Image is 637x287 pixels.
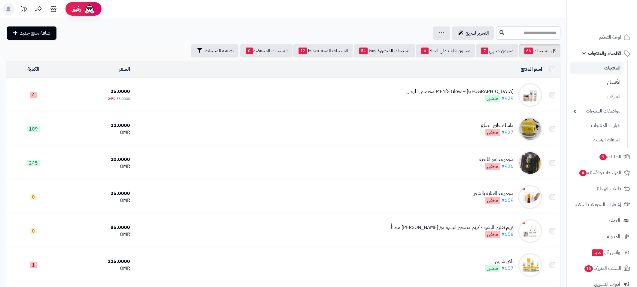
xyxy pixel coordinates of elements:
[63,156,130,163] div: 10.0000
[27,66,39,73] a: الكمية
[591,248,620,257] span: وآتس آب
[63,190,130,197] div: 25.0000
[592,249,603,256] span: جديد
[485,265,500,272] span: منشور
[607,232,620,241] span: المدونة
[240,44,293,57] a: المنتجات المخفضة0
[519,44,560,57] a: كل المنتجات66
[501,265,514,272] a: #657
[30,92,37,98] span: 4
[63,122,130,129] div: 11.0000
[16,3,31,17] a: تحديثات المنصة
[501,129,514,136] a: #927
[518,219,542,243] img: كريم تفتيح البشرة - كريم مصحح البشرة مع ريتنول مجاناً
[63,231,130,238] div: OMR
[485,231,500,238] span: مخفي
[575,200,621,209] span: إشعارات التحويلات البنكية
[524,48,533,54] span: 66
[518,151,542,175] img: مجموعة نمو اللحية
[599,33,621,42] span: لوحة التحكم
[597,184,621,193] span: طلبات الإرجاع
[63,258,130,265] div: 115.0000
[452,26,494,40] a: التحرير لسريع
[485,163,500,170] span: مخفي
[466,29,489,37] span: التحرير لسريع
[485,129,500,136] span: مخفي
[570,261,633,276] a: السلات المتروكة15
[117,96,130,101] span: 33.0000
[191,44,238,57] button: تصفية المنتجات
[421,48,429,54] span: 6
[27,126,40,132] span: 109
[501,231,514,238] a: #658
[570,150,633,164] a: الطلبات9
[63,163,130,170] div: OMR
[416,44,475,57] a: مخزون قارب على النفاذ6
[570,30,633,45] a: لوحة التحكم
[570,90,623,103] a: الماركات
[71,5,81,13] span: رفيق
[599,153,607,160] span: 9
[83,3,96,15] img: ai-face.png
[30,194,37,200] span: 0
[20,29,52,37] span: اضافة منتج جديد
[474,190,514,197] div: مجموعة العناية بالشعر
[501,197,514,204] a: #659
[30,262,37,268] span: 1
[476,44,518,57] a: مخزون منتهي7
[521,66,542,73] a: اسم المنتج
[570,181,633,196] a: طلبات الإرجاع
[579,169,587,176] span: 4
[485,197,500,204] span: مخفي
[570,229,633,244] a: المدونة
[479,156,514,163] div: مجموعة نمو اللحية
[596,5,631,17] img: logo-2.png
[481,122,514,129] div: ماسك علاج الصلع
[63,129,130,136] div: OMR
[205,47,234,54] span: تصفية المنتجات
[293,44,353,57] a: المنتجات المخفية فقط12
[119,66,130,73] a: السعر
[584,265,593,272] span: 15
[359,48,368,54] span: 54
[570,105,623,118] a: مواصفات المنتجات
[570,213,633,228] a: العملاء
[584,264,621,273] span: السلات المتروكة
[7,26,56,40] a: اضافة منتج جديد
[485,95,500,102] span: منشور
[518,117,542,141] img: ماسك علاج الصلع
[570,119,623,132] a: خيارات المنتجات
[518,185,542,209] img: مجموعة العناية بالشعر
[570,165,633,180] a: المراجعات والأسئلة4
[570,62,623,74] a: المنتجات
[406,88,514,95] div: MEN’S Glow – [GEOGRAPHIC_DATA] مخصص للرجال
[246,48,253,54] span: 0
[570,76,623,89] a: الأقسام
[570,197,633,212] a: إشعارات التحويلات البنكية
[570,134,623,147] a: الملفات الرقمية
[518,253,542,277] img: باكج شايني
[111,88,130,95] span: 25.0000
[63,224,130,231] div: 85.0000
[579,168,621,177] span: المراجعات والأسئلة
[518,83,542,107] img: MEN’S Glow – باكج مخصص للرجال
[354,44,415,57] a: المنتجات المنشورة فقط54
[485,258,514,265] div: باكج شايني
[501,95,514,102] a: #929
[63,197,130,204] div: OMR
[501,163,514,170] a: #926
[27,160,40,166] span: 245
[299,48,307,54] span: 12
[481,48,488,54] span: 7
[570,245,633,260] a: وآتس آبجديد
[108,96,115,101] span: 24%
[599,153,621,161] span: الطلبات
[63,265,130,272] div: OMR
[588,49,621,57] span: الأقسام والمنتجات
[30,228,37,234] span: 0
[391,224,514,231] div: كريم تفتيح البشرة - كريم مصحح البشرة مع [PERSON_NAME] مجاناً
[608,216,620,225] span: العملاء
